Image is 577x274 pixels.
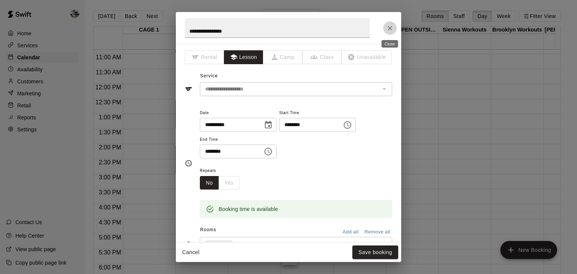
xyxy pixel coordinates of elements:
[203,240,234,249] div: CAGE 4
[200,82,392,96] div: The service of an existing booking cannot be changed
[352,245,398,259] button: Save booking
[279,108,356,118] span: Start Time
[200,73,218,78] span: Service
[200,227,216,232] span: Rooms
[342,50,392,64] span: The type of an existing booking cannot be changed
[185,160,192,167] svg: Timing
[185,85,192,93] svg: Service
[363,226,392,238] button: Remove all
[200,166,246,176] span: Repeats
[383,21,397,35] button: Close
[203,241,228,248] span: CAGE 4
[261,144,276,159] button: Choose time, selected time is 5:00 PM
[185,241,192,248] svg: Rooms
[200,176,240,190] div: outlined button group
[185,50,224,64] span: The type of an existing booking cannot be changed
[338,226,363,238] button: Add all
[263,50,303,64] span: The type of an existing booking cannot be changed
[261,117,276,132] button: Choose date, selected date is Sep 12, 2025
[179,245,203,259] button: Cancel
[200,108,276,118] span: Date
[224,50,263,64] button: Lesson
[219,202,278,216] div: Booking time is available
[379,239,390,250] button: Open
[382,40,398,48] div: Close
[340,117,355,132] button: Choose time, selected time is 4:00 PM
[200,176,219,190] button: No
[200,135,276,145] span: End Time
[303,50,342,64] span: The type of an existing booking cannot be changed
